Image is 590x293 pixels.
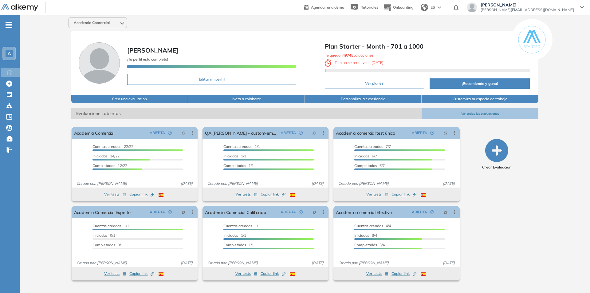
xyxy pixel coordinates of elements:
span: 6/7 [354,163,385,168]
span: Creado por: [PERSON_NAME] [336,260,391,266]
span: ABIERTA [412,209,427,215]
span: Cuentas creadas [92,144,121,149]
span: check-circle [168,131,172,135]
span: ABIERTA [150,209,165,215]
button: Crea una evaluación [71,95,188,103]
span: Iniciadas [223,154,238,158]
span: Copiar link [391,192,416,197]
img: ESP [421,272,426,276]
a: Academia comercial test único [336,127,395,139]
button: Ver planes [325,78,424,89]
span: pushpin [181,210,186,215]
span: [DATE] [309,181,326,186]
button: pushpin [177,207,190,217]
span: 3/4 [354,243,385,247]
span: 14/22 [92,154,120,158]
button: pushpin [439,128,452,138]
span: A [8,51,11,56]
button: Ver tests [366,191,388,198]
span: pushpin [181,130,186,135]
span: Evaluaciones abiertas [71,108,422,119]
span: pushpin [443,130,448,135]
span: pushpin [312,210,317,215]
span: [DATE] [309,260,326,266]
span: 1/1 [92,224,129,228]
span: 3/4 [354,233,377,238]
button: Personaliza la experiencia [305,95,422,103]
span: pushpin [312,130,317,135]
span: check-circle [168,210,172,214]
span: Iniciadas [354,154,369,158]
span: Plan Starter - Month - 701 a 1000 [325,42,530,51]
button: pushpin [308,128,321,138]
span: 1/1 [223,224,260,228]
span: check-circle [299,210,303,214]
button: Copiar link [391,191,416,198]
img: ESP [421,193,426,197]
span: [PERSON_NAME] [481,2,574,7]
span: Cuentas creadas [223,224,252,228]
span: Completados [223,243,246,247]
span: 1/1 [223,233,246,238]
span: ES [431,5,435,10]
span: Creado por: [PERSON_NAME] [74,260,129,266]
button: pushpin [308,207,321,217]
span: Iniciadas [354,233,369,238]
span: [DATE] [178,181,195,186]
span: 1/1 [223,243,254,247]
button: Copiar link [261,191,285,198]
span: ¡ Tu plan se renueva el ! [325,60,386,65]
span: check-circle [430,131,434,135]
a: QA [PERSON_NAME] - custom-email 2 [205,127,278,139]
span: Iniciadas [92,233,108,238]
span: 12/22 [92,163,127,168]
a: Academia Comercial Experto [74,206,131,218]
a: Academia Comercial [74,127,114,139]
button: Ver todas las evaluaciones [422,108,538,119]
span: Copiar link [129,271,154,276]
span: Cuentas creadas [354,224,383,228]
img: Foto de perfil [79,42,120,84]
span: ABIERTA [281,209,296,215]
span: Cuentas creadas [354,144,383,149]
button: Customiza tu espacio de trabajo [422,95,538,103]
span: Copiar link [261,192,285,197]
img: ESP [159,272,163,276]
img: ESP [290,272,295,276]
img: clock-svg [325,59,332,67]
span: Tutoriales [361,5,378,10]
button: pushpin [439,207,452,217]
span: [DATE] [178,260,195,266]
button: Ver tests [366,270,388,277]
span: check-circle [430,210,434,214]
span: [DATE] [440,181,457,186]
img: Logo [1,4,38,12]
span: Copiar link [129,192,154,197]
img: arrow [438,6,441,9]
span: 1/1 [223,163,254,168]
span: Academia Comercial [74,20,110,25]
a: Academia Comercial Calificado [205,206,266,218]
span: [DATE] [440,260,457,266]
span: Iniciadas [223,233,238,238]
span: Creado por: [PERSON_NAME] [336,181,391,186]
button: Copiar link [129,191,154,198]
button: Onboarding [383,1,413,14]
span: ABIERTA [150,130,165,136]
a: Agendar una demo [304,3,344,10]
span: Onboarding [393,5,413,10]
span: [PERSON_NAME][EMAIL_ADDRESS][DOMAIN_NAME] [481,7,574,12]
span: 7/7 [354,144,391,149]
img: world [421,4,428,11]
span: ABIERTA [281,130,296,136]
button: Invita a colaborar [188,95,305,103]
span: Cuentas creadas [92,224,121,228]
button: ¡Recomienda y gana! [430,78,530,89]
span: 22/22 [92,144,133,149]
span: 0/1 [92,243,123,247]
span: pushpin [443,210,448,215]
span: Copiar link [261,271,285,276]
button: Ver tests [235,270,258,277]
span: 6/7 [354,154,377,158]
img: ESP [159,193,163,197]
